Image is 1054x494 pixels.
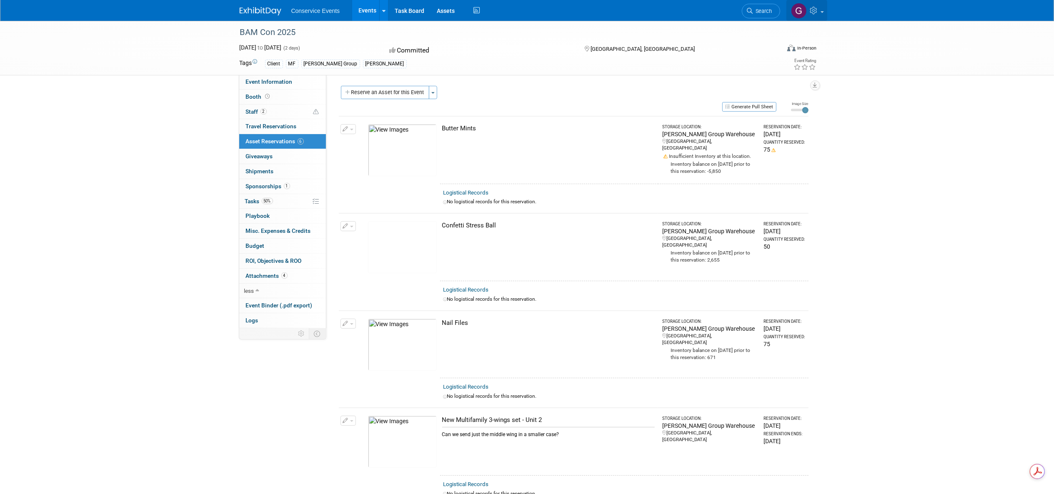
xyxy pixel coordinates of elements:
[443,190,489,196] a: Logistical Records
[239,254,326,268] a: ROI, Objectives & ROO
[363,60,407,68] div: [PERSON_NAME]
[246,257,302,264] span: ROI, Objectives & ROO
[764,242,805,251] div: 50
[442,416,655,424] div: New Multifamily 3-wings set - Unit 2
[368,124,437,176] img: View Images
[309,328,326,339] td: Toggle Event Tabs
[764,145,805,154] div: 75
[443,198,805,205] div: No logistical records for this reservation.
[791,3,807,19] img: Gayle Reese
[283,45,300,51] span: (2 days)
[443,481,489,487] a: Logistical Records
[442,427,655,438] div: Can we send just the middle wing in a smaller case?
[244,287,254,294] span: less
[341,86,429,99] button: Reserve an Asset for this Event
[239,179,326,194] a: Sponsorships1
[662,221,756,227] div: Storage Location:
[368,221,437,273] img: View Images
[246,108,267,115] span: Staff
[662,333,756,346] div: [GEOGRAPHIC_DATA], [GEOGRAPHIC_DATA]
[239,194,326,209] a: Tasks50%
[443,384,489,390] a: Logistical Records
[239,149,326,164] a: Giveaways
[662,160,756,175] div: Inventory balance on [DATE] prior to this reservation: -5,850
[239,209,326,223] a: Playbook
[246,317,258,324] span: Logs
[239,164,326,179] a: Shipments
[764,422,805,430] div: [DATE]
[239,298,326,313] a: Event Binder (.pdf export)
[387,43,571,58] div: Committed
[591,46,695,52] span: [GEOGRAPHIC_DATA], [GEOGRAPHIC_DATA]
[787,45,796,51] img: Format-Inperson.png
[662,152,756,160] div: Insufficient Inventory at this location.
[246,183,290,190] span: Sponsorships
[281,272,288,279] span: 4
[246,212,270,219] span: Playbook
[291,7,340,14] span: Conservice Events
[239,284,326,298] a: less
[240,44,282,51] span: [DATE] [DATE]
[797,45,816,51] div: In-Person
[443,296,805,303] div: No logistical records for this reservation.
[295,328,309,339] td: Personalize Event Tab Strip
[753,8,772,14] span: Search
[246,93,272,100] span: Booth
[662,319,756,324] div: Storage Location:
[764,227,805,235] div: [DATE]
[368,319,437,371] img: View Images
[662,324,756,333] div: [PERSON_NAME] Group Warehouse
[239,239,326,253] a: Budget
[662,422,756,430] div: [PERSON_NAME] Group Warehouse
[265,60,283,68] div: Client
[442,221,655,230] div: Confetti Stress Ball
[794,59,816,63] div: Event Rating
[662,416,756,422] div: Storage Location:
[260,108,267,115] span: 2
[442,319,655,327] div: Nail Files
[791,101,809,106] div: Image Size
[237,25,768,40] div: BAM Con 2025
[246,168,274,175] span: Shipments
[262,198,273,204] span: 50%
[764,416,805,422] div: Reservation Date:
[246,227,311,234] span: Misc. Expenses & Credits
[764,431,805,437] div: Reservation Ends:
[764,334,805,340] div: Quantity Reserved:
[239,313,326,328] a: Logs
[246,78,293,85] span: Event Information
[368,416,437,468] img: View Images
[239,224,326,238] a: Misc. Expenses & Credits
[246,123,297,130] span: Travel Reservations
[764,140,805,145] div: Quantity Reserved:
[764,130,805,138] div: [DATE]
[764,124,805,130] div: Reservation Date:
[662,249,756,264] div: Inventory balance on [DATE] prior to this reservation: 2,655
[443,393,805,400] div: No logistical records for this reservation.
[764,324,805,333] div: [DATE]
[722,102,776,112] button: Generate Pull Sheet
[264,93,272,100] span: Booth not reserved yet
[239,75,326,89] a: Event Information
[731,43,817,56] div: Event Format
[246,138,304,145] span: Asset Reservations
[240,7,281,15] img: ExhibitDay
[246,153,273,160] span: Giveaways
[246,242,265,249] span: Budget
[662,430,756,443] div: [GEOGRAPHIC_DATA], [GEOGRAPHIC_DATA]
[764,437,805,445] div: [DATE]
[284,183,290,189] span: 1
[239,90,326,104] a: Booth
[257,44,265,51] span: to
[246,302,313,309] span: Event Binder (.pdf export)
[301,60,360,68] div: [PERSON_NAME] Group
[298,138,304,145] span: 6
[239,119,326,134] a: Travel Reservations
[662,124,756,130] div: Storage Location:
[239,105,326,119] a: Staff2
[662,138,756,152] div: [GEOGRAPHIC_DATA], [GEOGRAPHIC_DATA]
[239,269,326,283] a: Attachments4
[662,130,756,138] div: [PERSON_NAME] Group Warehouse
[442,124,655,133] div: Butter Mints
[662,227,756,235] div: [PERSON_NAME] Group Warehouse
